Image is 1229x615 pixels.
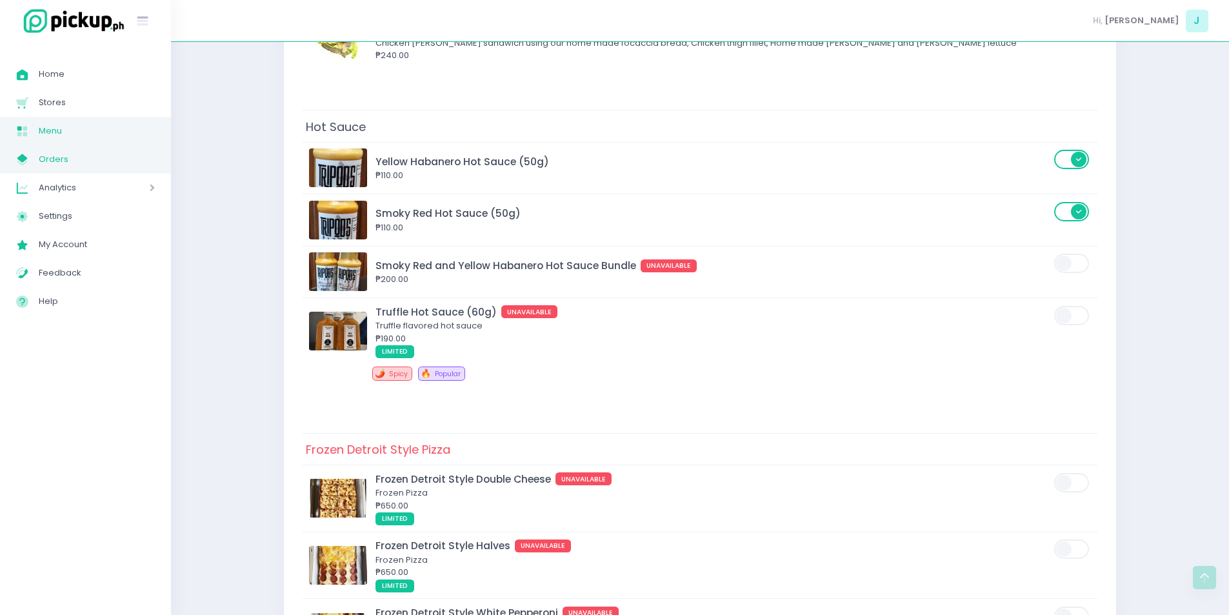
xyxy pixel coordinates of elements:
[375,538,1050,553] div: Frozen Detroit Style Halves
[375,332,1050,345] div: ₱190.00
[309,201,367,239] img: Smoky Red Hot Sauce (50g)
[39,151,155,168] span: Orders
[375,37,1050,50] div: Chicken [PERSON_NAME] sandwich using our home made focaccia bread, Chicken thigh fillet, Home mad...
[39,293,155,310] span: Help
[375,49,1050,62] div: ₱240.00
[375,580,414,592] span: LIMITED
[375,554,1050,567] div: Frozen Pizza
[375,367,385,379] span: 🌶️
[1186,10,1208,32] span: J
[515,539,572,552] span: UNAVAILABLE
[641,259,697,272] span: UNAVAILABLE
[375,169,1050,182] div: ₱110.00
[375,258,1050,273] div: Smoky Red and Yellow Habanero Hot Sauce Bundle
[309,252,367,291] img: Smoky Red and Yellow Habanero Hot Sauce Bundle
[421,367,431,379] span: 🔥
[1093,14,1103,27] span: Hi,
[375,221,1050,234] div: ₱110.00
[389,369,408,379] span: Spicy
[375,472,1050,487] div: Frozen Detroit Style Double Cheese
[375,319,1050,332] div: Truffle flavored hot sauce
[39,265,155,281] span: Feedback
[39,66,155,83] span: Home
[375,512,414,525] span: LIMITED
[375,487,1050,499] div: Frozen Pizza
[309,479,367,518] img: Frozen Detroit Style Double Cheese
[375,566,1050,579] div: ₱650.00
[309,312,367,350] img: Truffle Hot Sauce (60g)
[375,154,1050,169] div: Yellow Habanero Hot Sauce (50g)
[39,179,113,196] span: Analytics
[39,236,155,253] span: My Account
[555,472,612,485] span: UNAVAILABLE
[435,369,461,379] span: Popular
[501,305,558,318] span: UNAVAILABLE
[309,546,367,585] img: Frozen Detroit Style Halves
[375,345,414,358] span: LIMITED
[309,148,367,187] img: Yellow Habanero Hot Sauce (50g)
[303,438,454,461] span: Frozen Detroit Style Pizza
[1104,14,1179,27] span: [PERSON_NAME]
[375,273,1050,286] div: ₱200.00
[39,123,155,139] span: Menu
[39,94,155,111] span: Stores
[375,305,1050,319] div: Truffle Hot Sauce (60g)
[39,208,155,225] span: Settings
[375,499,1050,512] div: ₱650.00
[16,7,126,35] img: logo
[375,206,1050,221] div: Smoky Red Hot Sauce (50g)
[303,116,369,138] span: Hot Sauce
